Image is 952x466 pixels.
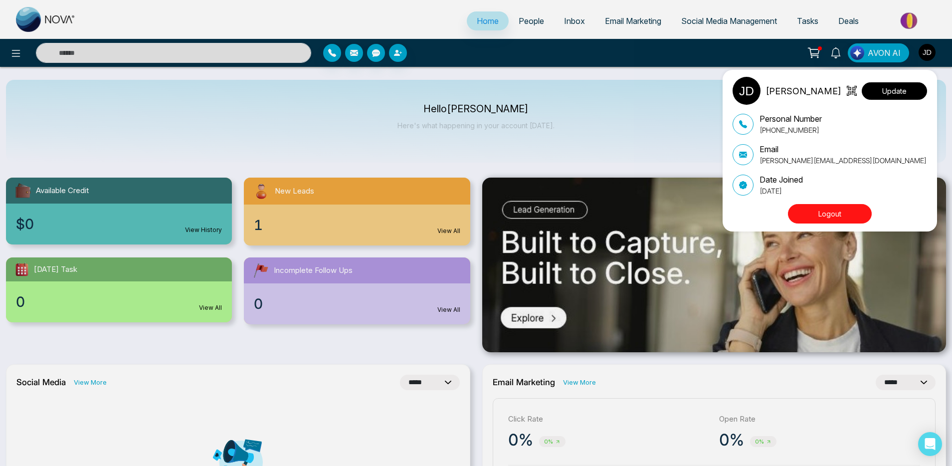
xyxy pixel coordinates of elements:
button: Update [862,82,927,100]
p: Personal Number [760,113,822,125]
p: [PHONE_NUMBER] [760,125,822,135]
button: Logout [788,204,872,224]
p: [PERSON_NAME] [765,84,841,98]
p: [DATE] [760,186,803,196]
p: Email [760,143,927,155]
p: [PERSON_NAME][EMAIL_ADDRESS][DOMAIN_NAME] [760,155,927,166]
p: Date Joined [760,174,803,186]
div: Open Intercom Messenger [918,432,942,456]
